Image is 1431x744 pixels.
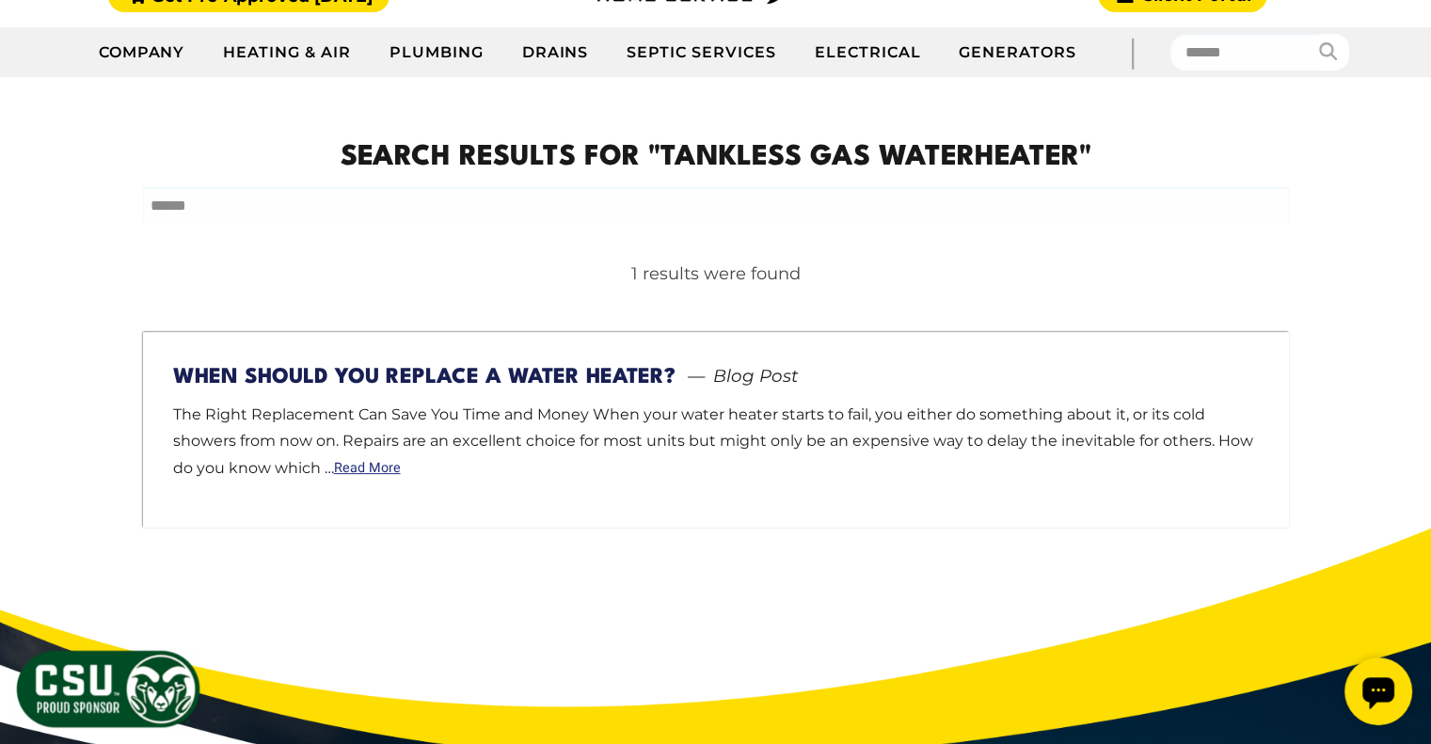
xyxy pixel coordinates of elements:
[173,402,1259,483] p: The Right Replacement Can Save You Time and Money When your water heater starts to fail, you eith...
[80,29,205,76] a: Company
[143,137,1289,180] h1: Search Results for "tankless gas waterheater"
[796,29,941,76] a: Electrical
[334,462,401,475] a: Read More
[8,8,75,75] div: Open chat widget
[204,29,370,76] a: Heating & Air
[679,363,798,389] span: Blog Post
[371,29,503,76] a: Plumbing
[503,29,609,76] a: Drains
[14,648,202,730] img: CSU Sponsor Badge
[940,29,1095,76] a: Generators
[608,29,795,76] a: Septic Services
[173,367,676,388] a: When Should You Replace A Water Heater?
[143,261,1289,287] div: 1 results were found
[1095,27,1170,77] div: |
